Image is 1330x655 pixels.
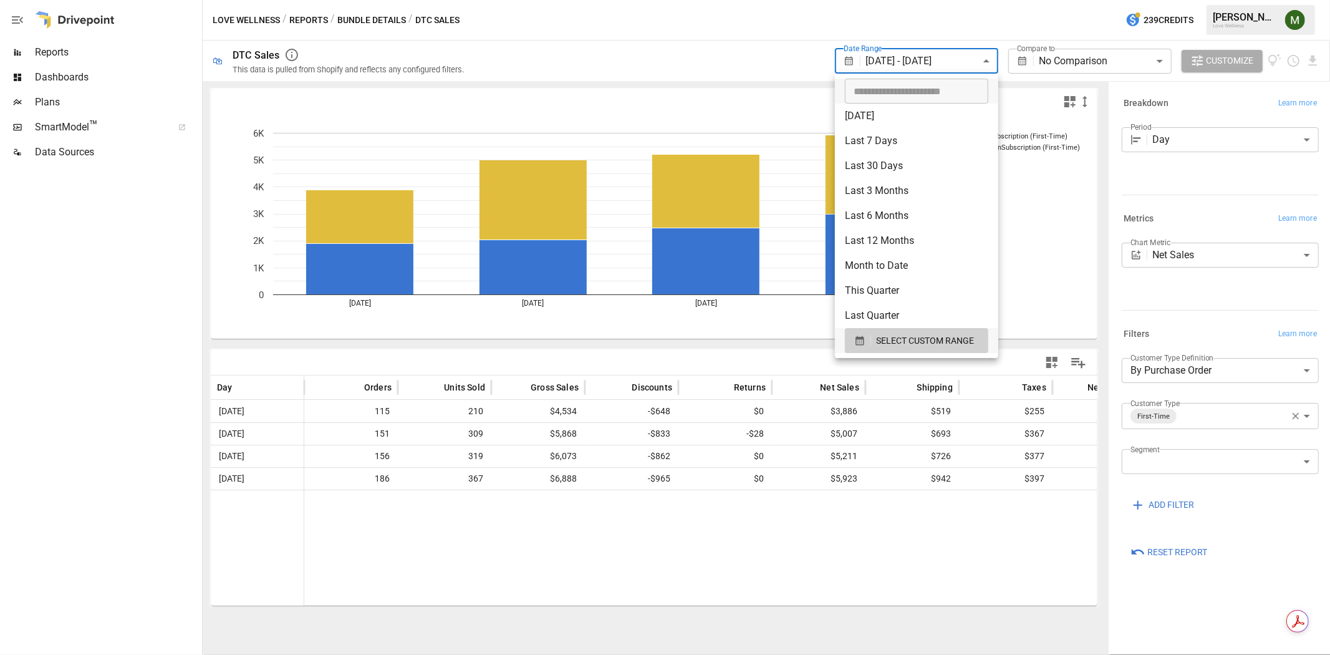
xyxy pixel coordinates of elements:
[835,153,998,178] li: Last 30 Days
[835,278,998,303] li: This Quarter
[835,303,998,328] li: Last Quarter
[835,104,998,129] li: [DATE]
[835,203,998,228] li: Last 6 Months
[835,129,998,153] li: Last 7 Days
[835,228,998,253] li: Last 12 Months
[845,328,988,353] button: SELECT CUSTOM RANGE
[876,333,974,349] span: SELECT CUSTOM RANGE
[835,178,998,203] li: Last 3 Months
[835,253,998,278] li: Month to Date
